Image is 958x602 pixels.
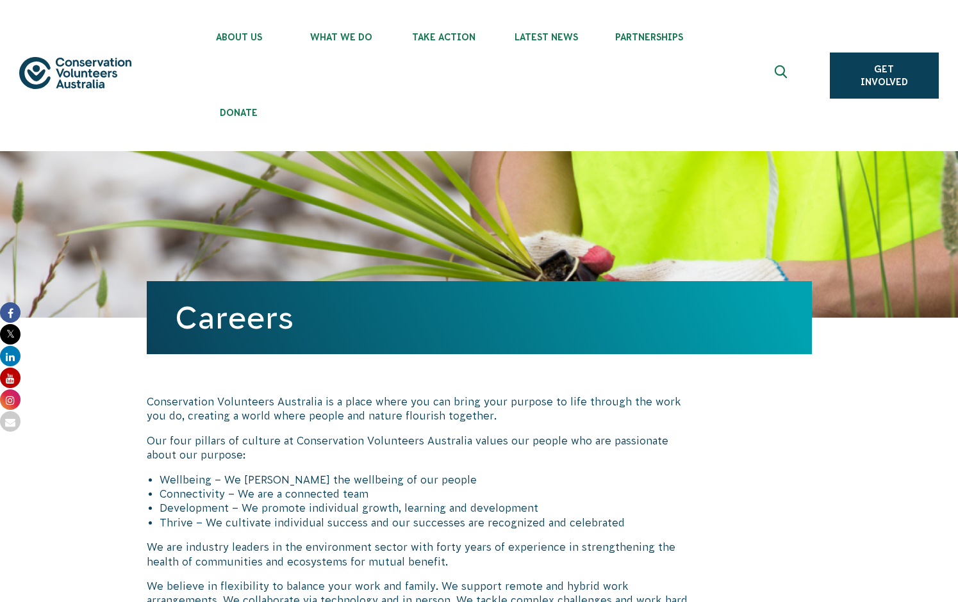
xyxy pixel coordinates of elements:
[188,108,290,118] span: Donate
[160,516,697,530] li: Thrive – We cultivate individual success and our successes are recognized and celebrated
[774,65,790,86] span: Expand search box
[393,32,495,42] span: Take Action
[160,473,697,487] li: Wellbeing – We [PERSON_NAME] the wellbeing of our people
[160,501,697,515] li: Development – We promote individual growth, learning and development
[188,32,290,42] span: About Us
[175,300,784,335] h1: Careers
[19,57,131,90] img: logo.svg
[598,32,700,42] span: Partnerships
[147,434,697,462] p: Our four pillars of culture at Conservation Volunteers Australia values our people who are passio...
[160,487,697,501] li: Connectivity – We are a connected team
[495,32,598,42] span: Latest News
[147,395,697,423] p: Conservation Volunteers Australia is a place where you can bring your purpose to life through the...
[767,60,798,91] button: Expand search box Close search box
[290,32,393,42] span: What We Do
[147,540,697,569] p: We are industry leaders in the environment sector with forty years of experience in strengthening...
[830,53,939,99] a: Get Involved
